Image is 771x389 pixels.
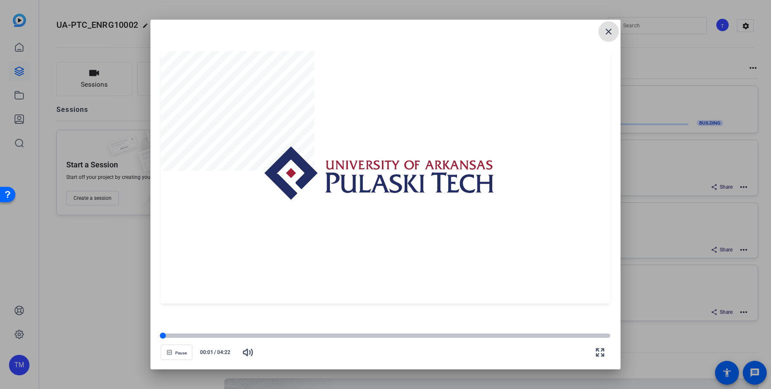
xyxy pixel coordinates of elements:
[238,342,258,363] button: Mute
[175,351,187,356] span: Pause
[196,348,234,356] div: /
[196,348,213,356] span: 00:01
[590,342,610,363] button: Fullscreen
[217,348,235,356] span: 04:22
[161,345,192,360] button: Pause
[603,26,614,37] mat-icon: close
